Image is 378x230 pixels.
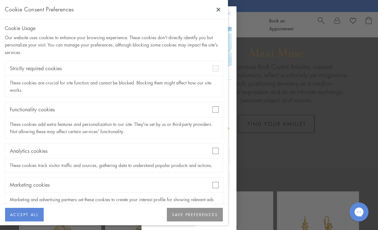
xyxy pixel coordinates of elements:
div: Marketing and advertising partners set these cookies to create your interest profile for showing ... [5,193,223,214]
div: Our website uses cookies to enhance your browsing experience. These cookies don't directly identi... [5,34,223,56]
div: Strictly required cookies [5,61,223,76]
button: Close dialog [228,13,236,21]
div: Analytics cookies [5,144,223,159]
div: Cookie Consent Preferences [5,5,74,14]
div: These cookies add extra features and personalization to our site. They're set by us or third-part... [5,117,223,138]
div: Cookie Usage [5,24,223,32]
iframe: Gorgias live chat messenger [346,200,372,224]
div: These cookies track visitor traffic and sources, gathering data to understand popular products an... [5,159,223,172]
button: ACCEPT ALL [5,208,44,222]
div: Marketing cookies [5,177,223,192]
div: Functionality cookies [5,102,223,117]
div: These cookies are crucial for site function and cannot be blocked. Blocking them might affect how... [5,76,223,97]
button: SAVE PREFERENCES [167,208,223,222]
